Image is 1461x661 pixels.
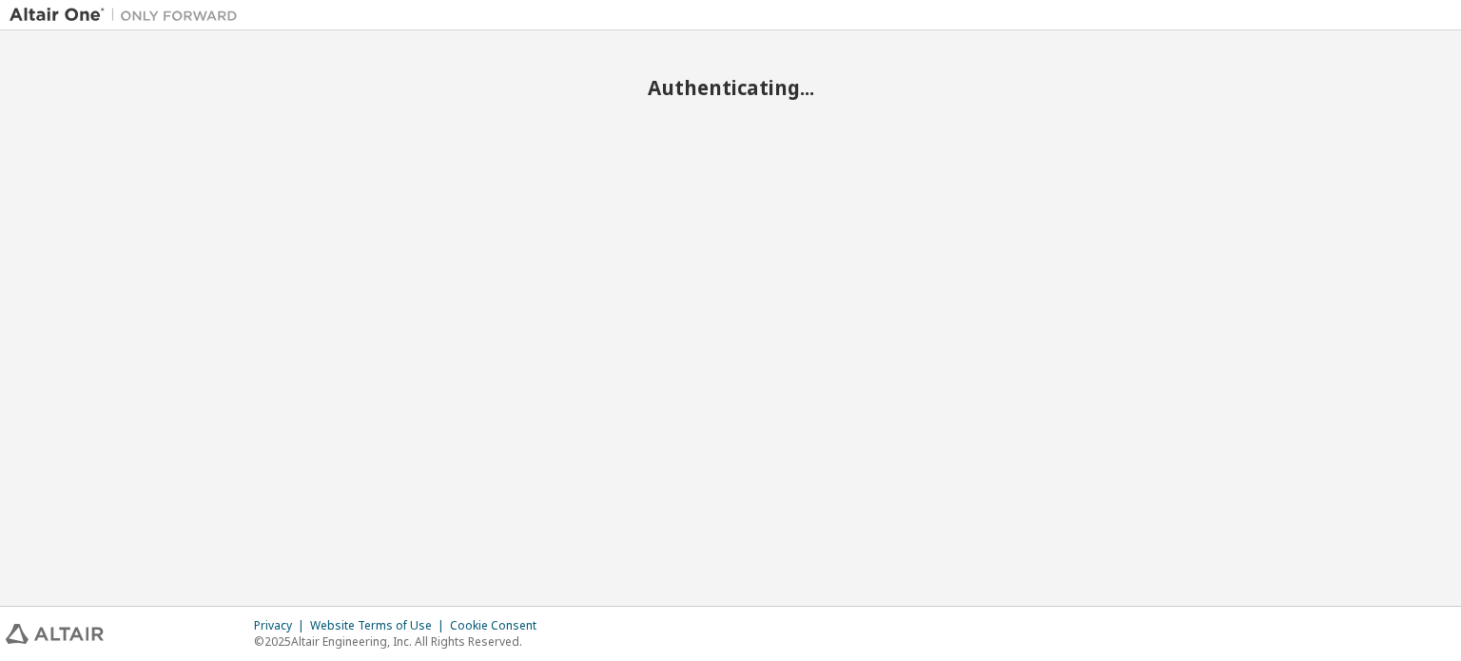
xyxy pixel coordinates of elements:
img: altair_logo.svg [6,624,104,644]
h2: Authenticating... [10,75,1451,100]
div: Website Terms of Use [310,618,450,633]
p: © 2025 Altair Engineering, Inc. All Rights Reserved. [254,633,548,650]
img: Altair One [10,6,247,25]
div: Cookie Consent [450,618,548,633]
div: Privacy [254,618,310,633]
